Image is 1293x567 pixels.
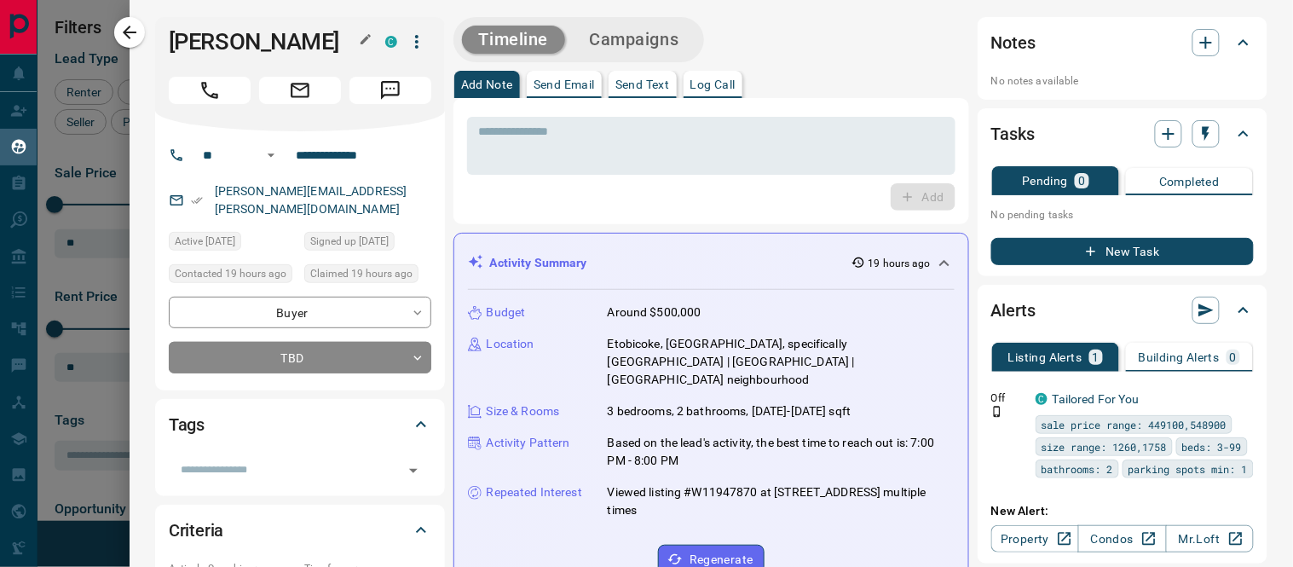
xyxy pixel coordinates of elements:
p: Listing Alerts [1008,351,1082,363]
p: 1 [1093,351,1100,363]
div: Tasks [991,113,1254,154]
div: condos.ca [1036,393,1048,405]
p: Off [991,391,1025,406]
span: Call [169,77,251,104]
p: 19 hours ago [869,256,931,271]
button: Open [261,145,281,165]
h2: Tags [169,411,205,438]
p: Log Call [690,78,736,90]
h2: Notes [991,29,1036,56]
div: Tags [169,404,431,445]
button: New Task [991,238,1254,265]
p: Budget [487,304,526,321]
div: Sat Oct 11 2025 [304,232,431,256]
p: Send Text [615,78,670,90]
a: Condos [1078,525,1166,553]
a: Tailored For You [1053,392,1140,406]
p: Size & Rooms [487,402,560,420]
div: TBD [169,342,431,373]
button: Open [401,459,425,483]
p: Building Alerts [1139,351,1220,363]
h2: Criteria [169,517,224,544]
button: Campaigns [572,26,696,54]
p: 0 [1078,175,1085,187]
div: Activity Summary19 hours ago [468,247,955,279]
p: Completed [1159,176,1220,188]
div: Mon Oct 13 2025 [169,264,296,288]
p: No notes available [991,73,1254,89]
span: Email [259,77,341,104]
span: sale price range: 449100,548900 [1042,416,1227,433]
span: bathrooms: 2 [1042,460,1113,477]
p: 0 [1230,351,1237,363]
p: New Alert: [991,502,1254,520]
p: Send Email [534,78,595,90]
p: No pending tasks [991,202,1254,228]
a: Mr.Loft [1166,525,1254,553]
span: Signed up [DATE] [310,233,389,250]
div: condos.ca [385,36,397,48]
svg: Email Verified [191,194,203,206]
div: Buyer [169,297,431,328]
span: Contacted 19 hours ago [175,265,286,282]
div: Alerts [991,290,1254,331]
p: Around $500,000 [608,304,701,321]
span: beds: 3-99 [1182,438,1242,455]
h2: Alerts [991,297,1036,324]
h2: Tasks [991,120,1035,148]
h1: [PERSON_NAME] [169,28,360,55]
p: Activity Summary [490,254,587,272]
p: Based on the lead's activity, the best time to reach out is: 7:00 PM - 8:00 PM [608,434,955,470]
div: Mon Oct 13 2025 [304,264,431,288]
a: Property [991,525,1079,553]
p: Etobicoke, [GEOGRAPHIC_DATA], specifically [GEOGRAPHIC_DATA] | [GEOGRAPHIC_DATA] | [GEOGRAPHIC_DA... [608,335,955,389]
div: Notes [991,22,1254,63]
p: Pending [1022,175,1068,187]
span: Claimed 19 hours ago [310,265,413,282]
span: size range: 1260,1758 [1042,438,1167,455]
p: 3 bedrooms, 2 bathrooms, [DATE]-[DATE] sqft [608,402,851,420]
p: Activity Pattern [487,434,570,452]
svg: Push Notification Only [991,406,1003,418]
p: Location [487,335,534,353]
div: Sun Oct 12 2025 [169,232,296,256]
div: Criteria [169,510,431,551]
p: Repeated Interest [487,483,582,501]
button: Timeline [462,26,566,54]
span: Active [DATE] [175,233,235,250]
span: parking spots min: 1 [1128,460,1248,477]
p: Add Note [461,78,513,90]
p: Viewed listing #W11947870 at [STREET_ADDRESS] multiple times [608,483,955,519]
a: [PERSON_NAME][EMAIL_ADDRESS][PERSON_NAME][DOMAIN_NAME] [215,184,407,216]
span: Message [349,77,431,104]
